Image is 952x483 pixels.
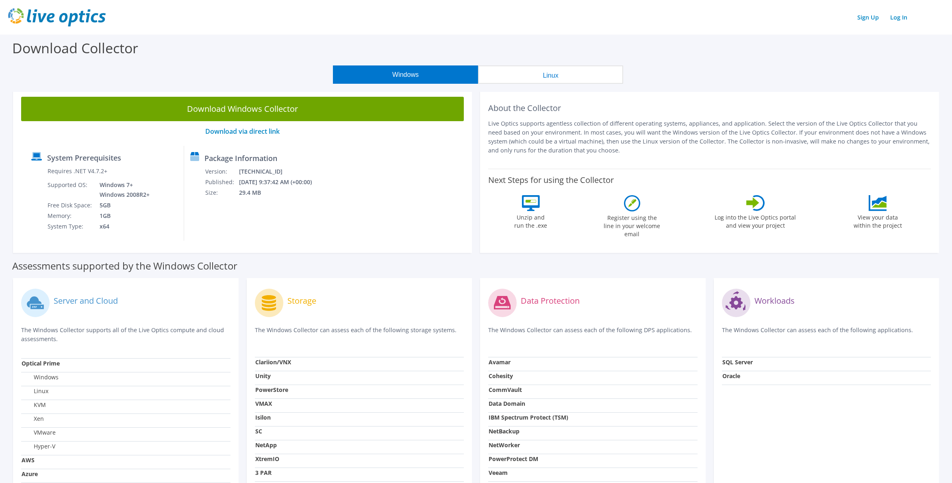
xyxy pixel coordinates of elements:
label: Data Protection [521,297,580,305]
label: Workloads [754,297,795,305]
label: Next Steps for using the Collector [488,175,614,185]
strong: NetBackup [489,427,519,435]
strong: Data Domain [489,400,525,407]
td: [TECHNICAL_ID] [239,166,323,177]
a: Log In [886,11,911,23]
td: Free Disk Space: [47,200,93,211]
label: Package Information [204,154,277,162]
strong: Cohesity [489,372,513,380]
p: Live Optics supports agentless collection of different operating systems, appliances, and applica... [488,119,931,155]
td: Windows 7+ Windows 2008R2+ [93,180,151,200]
strong: NetApp [255,441,277,449]
strong: PowerProtect DM [489,455,538,463]
strong: Azure [22,470,38,478]
a: Download Windows Collector [21,97,464,121]
strong: Oracle [722,372,740,380]
td: [DATE] 9:37:42 AM (+00:00) [239,177,323,187]
label: Assessments supported by the Windows Collector [12,262,237,270]
td: 1GB [93,211,151,221]
label: System Prerequisites [47,154,121,162]
p: The Windows Collector can assess each of the following applications. [722,326,931,342]
p: The Windows Collector can assess each of the following storage systems. [255,326,464,342]
td: Memory: [47,211,93,221]
label: Requires .NET V4.7.2+ [48,167,107,175]
label: Download Collector [12,39,138,57]
strong: IBM Spectrum Protect (TSM) [489,413,568,421]
label: View your data within the project [848,211,907,230]
strong: Avamar [489,358,511,366]
img: live_optics_svg.svg [8,8,106,26]
label: Log into the Live Optics portal and view your project [714,211,796,230]
strong: VMAX [255,400,272,407]
td: 29.4 MB [239,187,323,198]
p: The Windows Collector supports all of the Live Optics compute and cloud assessments. [21,326,230,344]
label: Unzip and run the .exe [512,211,550,230]
td: System Type: [47,221,93,232]
a: Sign Up [853,11,883,23]
td: Size: [205,187,239,198]
label: Server and Cloud [54,297,118,305]
strong: Clariion/VNX [255,358,291,366]
h2: About the Collector [488,103,931,113]
label: KVM [22,401,46,409]
strong: Isilon [255,413,271,421]
button: Linux [478,65,623,84]
strong: PowerStore [255,386,288,394]
label: VMware [22,429,56,437]
label: Xen [22,415,44,423]
strong: CommVault [489,386,522,394]
td: Supported OS: [47,180,93,200]
strong: Optical Prime [22,359,60,367]
label: Storage [287,297,316,305]
label: Hyper-V [22,442,55,450]
strong: AWS [22,456,35,464]
td: 5GB [93,200,151,211]
a: Download via direct link [205,127,280,136]
td: x64 [93,221,151,232]
strong: Unity [255,372,271,380]
label: Register using the line in your welcome email [602,211,663,238]
strong: XtremIO [255,455,279,463]
strong: SQL Server [722,358,753,366]
p: The Windows Collector can assess each of the following DPS applications. [488,326,698,342]
strong: 3 PAR [255,469,272,476]
label: Linux [22,387,48,395]
button: Windows [333,65,478,84]
strong: SC [255,427,262,435]
strong: NetWorker [489,441,520,449]
td: Published: [205,177,239,187]
label: Windows [22,373,59,381]
td: Version: [205,166,239,177]
strong: Veeam [489,469,508,476]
